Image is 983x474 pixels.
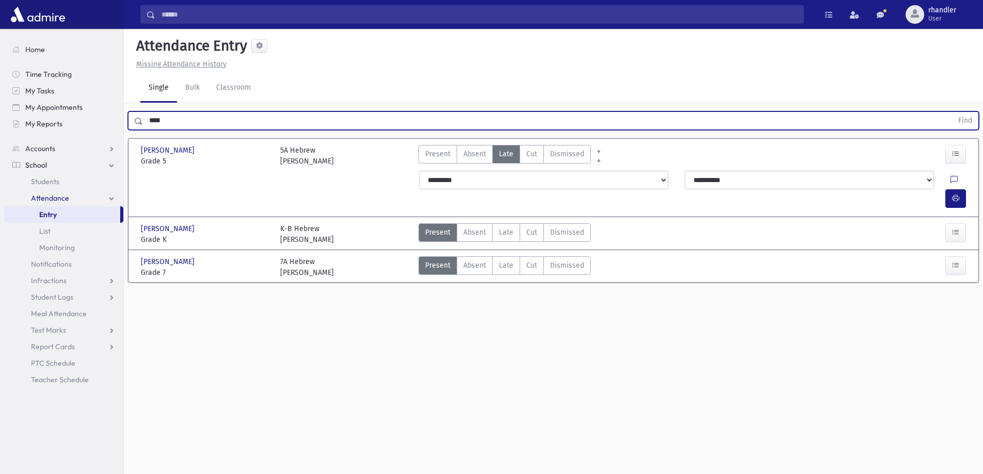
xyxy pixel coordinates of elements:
[280,223,334,245] div: K-B Hebrew [PERSON_NAME]
[463,227,486,238] span: Absent
[463,149,486,159] span: Absent
[4,66,123,83] a: Time Tracking
[928,14,956,23] span: User
[4,41,123,58] a: Home
[4,371,123,388] a: Teacher Schedule
[136,60,227,69] u: Missing Attendance History
[499,260,513,271] span: Late
[550,149,584,159] span: Dismissed
[25,45,45,54] span: Home
[141,223,197,234] span: [PERSON_NAME]
[4,338,123,355] a: Report Cards
[31,193,69,203] span: Attendance
[4,289,123,305] a: Student Logs
[280,145,334,167] div: 5A Hebrew [PERSON_NAME]
[31,177,59,186] span: Students
[25,70,72,79] span: Time Tracking
[280,256,334,278] div: 7A Hebrew [PERSON_NAME]
[463,260,486,271] span: Absent
[141,267,270,278] span: Grade 7
[31,358,75,368] span: PTC Schedule
[550,260,584,271] span: Dismissed
[499,149,513,159] span: Late
[499,227,513,238] span: Late
[4,140,123,157] a: Accounts
[4,173,123,190] a: Students
[141,145,197,156] span: [PERSON_NAME]
[141,256,197,267] span: [PERSON_NAME]
[418,223,591,245] div: AttTypes
[4,157,123,173] a: School
[132,60,227,69] a: Missing Attendance History
[4,239,123,256] a: Monitoring
[4,272,123,289] a: Infractions
[928,6,956,14] span: rhandler
[526,260,537,271] span: Cut
[39,243,75,252] span: Monitoring
[31,309,87,318] span: Meal Attendance
[4,190,123,206] a: Attendance
[31,325,66,335] span: Test Marks
[31,259,72,269] span: Notifications
[418,145,591,167] div: AttTypes
[25,119,62,128] span: My Reports
[4,322,123,338] a: Test Marks
[526,149,537,159] span: Cut
[526,227,537,238] span: Cut
[4,305,123,322] a: Meal Attendance
[141,234,270,245] span: Grade K
[4,99,123,116] a: My Appointments
[31,375,89,384] span: Teacher Schedule
[141,156,270,167] span: Grade 5
[25,160,47,170] span: School
[39,210,57,219] span: Entry
[4,355,123,371] a: PTC Schedule
[952,112,978,129] button: Find
[25,86,54,95] span: My Tasks
[4,256,123,272] a: Notifications
[425,227,450,238] span: Present
[418,256,591,278] div: AttTypes
[8,4,68,25] img: AdmirePro
[550,227,584,238] span: Dismissed
[31,292,73,302] span: Student Logs
[31,342,75,351] span: Report Cards
[177,74,208,103] a: Bulk
[39,226,51,236] span: List
[4,116,123,132] a: My Reports
[132,37,247,55] h5: Attendance Entry
[425,260,450,271] span: Present
[208,74,259,103] a: Classroom
[4,223,123,239] a: List
[425,149,450,159] span: Present
[4,206,120,223] a: Entry
[4,83,123,99] a: My Tasks
[25,144,55,153] span: Accounts
[31,276,67,285] span: Infractions
[155,5,803,24] input: Search
[140,74,177,103] a: Single
[25,103,83,112] span: My Appointments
